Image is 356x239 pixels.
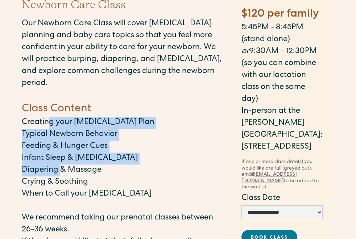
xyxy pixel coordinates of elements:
div: If one or more class date(s) you would like are full (greyed out), email to be added to the waitl... [241,159,323,191]
p: Crying & Soothing [22,176,223,188]
strong: $120 per family [241,9,319,20]
p: Our Newborn Care Class will cover [MEDICAL_DATA] planning and baby care topics so that you feel m... [22,18,223,90]
p: We recommend taking our prenatal classes between 26-36 weeks. [22,212,223,236]
p: Creating your [MEDICAL_DATA] Plan [22,117,223,129]
em: or [241,48,249,56]
p: In-person at the [PERSON_NAME][GEOGRAPHIC_DATA]: [STREET_ADDRESS] [241,106,323,153]
p: Diapering & Massage [22,165,223,176]
p: ‍ 9:30AM - 12:30PM (so you can combine with our lactation class on the same day) [241,46,323,106]
p: When to Call your [MEDICAL_DATA] [22,188,223,200]
p: Feeding & Hunger Cues [22,141,223,153]
p: ‍ [22,90,223,102]
p: Infant Sleep & [MEDICAL_DATA] [22,153,223,165]
p: Typical Newborn Behavior [22,129,223,141]
a: [EMAIL_ADDRESS][DOMAIN_NAME] [241,172,297,184]
p: ‍ [22,200,223,212]
p: 5:45PM - 8:45PM (stand alone) [241,22,323,46]
h4: Class Content [22,102,223,117]
label: Class Date [241,193,323,205]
